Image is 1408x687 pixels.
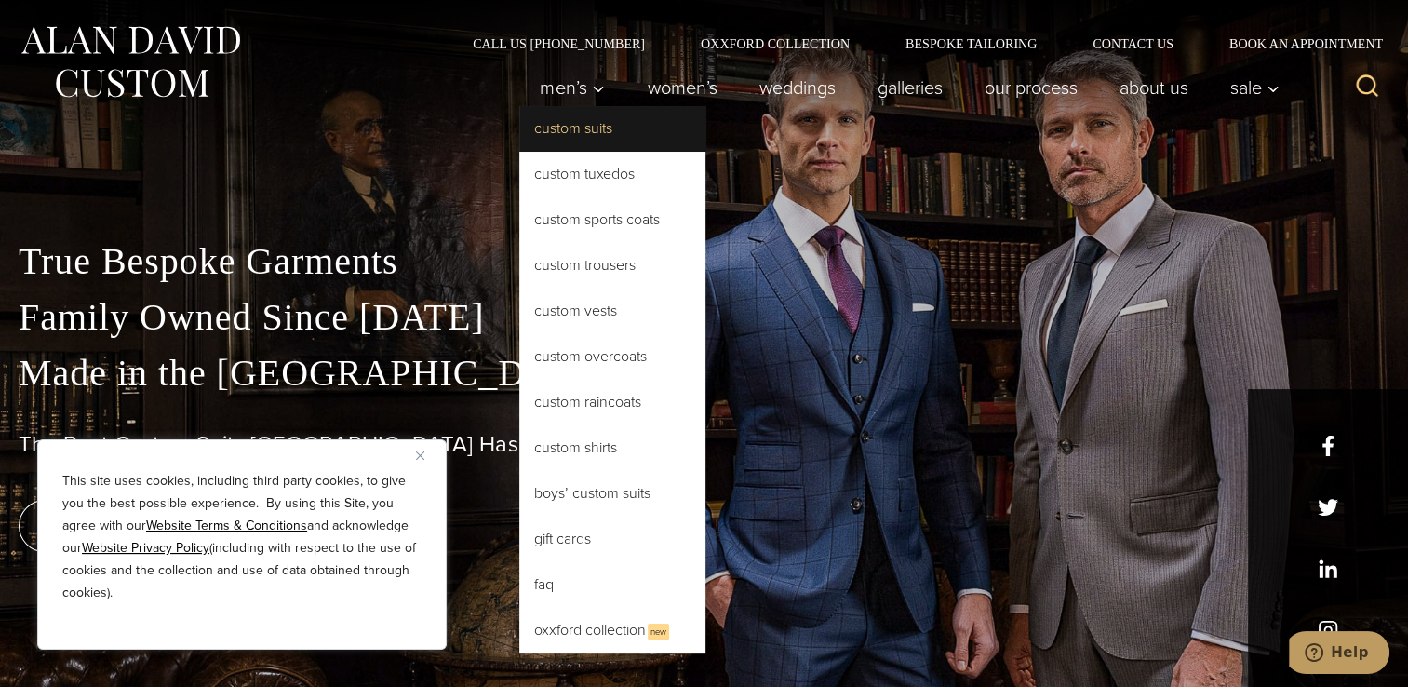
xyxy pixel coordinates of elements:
[1209,69,1290,106] button: Child menu of Sale
[19,500,279,552] a: book an appointment
[19,234,1389,401] p: True Bespoke Garments Family Owned Since [DATE] Made in the [GEOGRAPHIC_DATA]
[19,431,1389,458] h1: The Best Custom Suits [GEOGRAPHIC_DATA] Has to Offer
[519,152,705,196] a: Custom Tuxedos
[519,562,705,607] a: FAQ
[1289,631,1389,678] iframe: Opens a widget where you can chat to one of our agents
[519,106,705,151] a: Custom Suits
[519,425,705,470] a: Custom Shirts
[856,69,963,106] a: Galleries
[673,37,878,50] a: Oxxford Collection
[1065,37,1201,50] a: Contact Us
[963,69,1098,106] a: Our Process
[19,20,242,103] img: Alan David Custom
[519,243,705,288] a: Custom Trousers
[519,289,705,333] a: Custom Vests
[519,334,705,379] a: Custom Overcoats
[519,380,705,424] a: Custom Raincoats
[416,444,438,466] button: Close
[519,471,705,516] a: Boys’ Custom Suits
[146,516,307,535] a: Website Terms & Conditions
[648,624,669,640] span: New
[519,197,705,242] a: Custom Sports Coats
[519,69,626,106] button: Men’s sub menu toggle
[62,470,422,604] p: This site uses cookies, including third party cookies, to give you the best possible experience. ...
[1345,65,1389,110] button: View Search Form
[82,538,209,558] a: Website Privacy Policy
[519,517,705,561] a: Gift Cards
[1201,37,1389,50] a: Book an Appointment
[878,37,1065,50] a: Bespoke Tailoring
[416,451,424,460] img: Close
[519,69,1290,106] nav: Primary Navigation
[445,37,673,50] a: Call Us [PHONE_NUMBER]
[445,37,1389,50] nav: Secondary Navigation
[519,608,705,653] a: Oxxford CollectionNew
[626,69,738,106] a: Women’s
[1098,69,1209,106] a: About Us
[738,69,856,106] a: weddings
